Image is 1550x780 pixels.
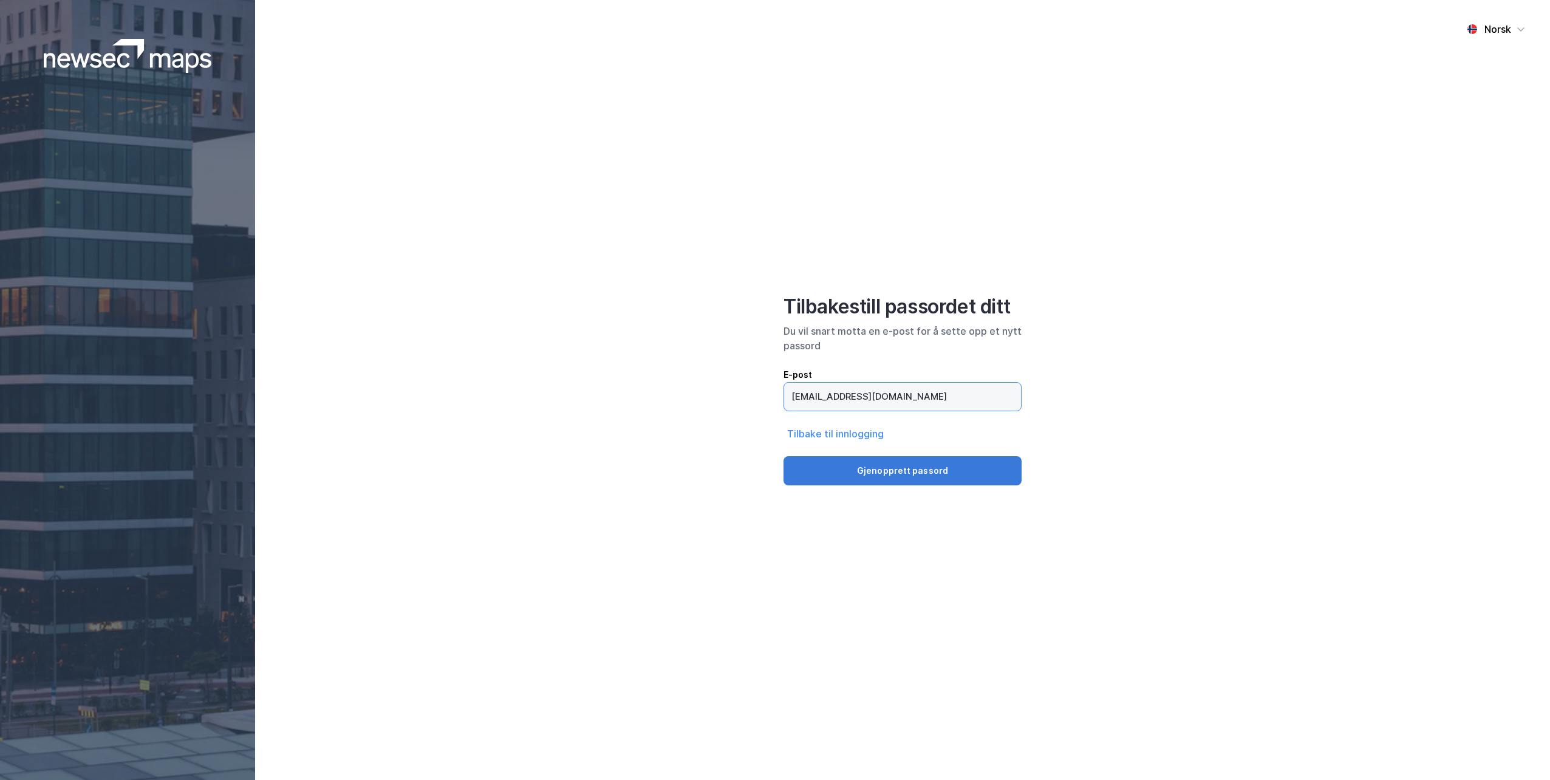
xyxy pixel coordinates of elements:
iframe: Chat Widget [1489,722,1550,780]
img: logoWhite.bf58a803f64e89776f2b079ca2356427.svg [44,39,212,73]
div: Kontrollprogram for chat [1489,722,1550,780]
div: Tilbakestill passordet ditt [784,295,1022,319]
div: Du vil snart motta en e-post for å sette opp et nytt passord [784,324,1022,353]
button: Gjenopprett passord [784,456,1022,485]
div: Norsk [1484,22,1511,36]
div: E-post [784,368,1022,382]
button: Tilbake til innlogging [784,426,887,442]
